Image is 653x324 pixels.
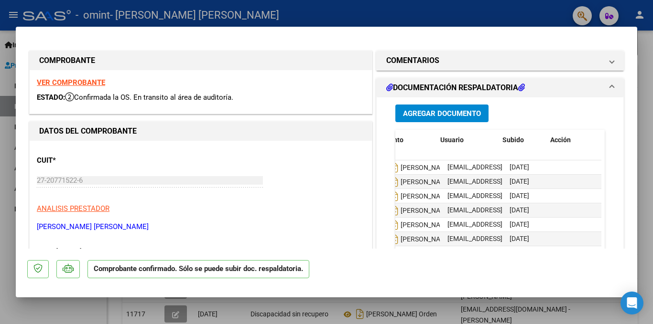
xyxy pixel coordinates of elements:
[620,292,643,314] div: Open Intercom Messenger
[510,192,529,199] span: [DATE]
[440,136,464,144] span: Usuario
[447,192,609,199] span: [EMAIL_ADDRESS][DOMAIN_NAME] - [PERSON_NAME]
[377,51,623,70] mat-expansion-panel-header: COMENTARIOS
[37,93,65,102] span: ESTADO:
[376,192,499,200] span: [PERSON_NAME] Orden Y Firmas
[65,93,233,102] span: Confirmada la OS. En transito al área de auditoría.
[395,105,489,122] button: Agregar Documento
[499,130,546,150] datatable-header-cell: Subido
[510,178,529,185] span: [DATE]
[37,221,365,232] p: [PERSON_NAME] [PERSON_NAME]
[550,136,571,144] span: Acción
[447,178,609,185] span: [EMAIL_ADDRESS][DOMAIN_NAME] - [PERSON_NAME]
[39,126,137,136] strong: DATOS DEL COMPROBANTE
[376,207,470,214] span: [PERSON_NAME] Firma
[510,206,529,214] span: [DATE]
[37,78,105,87] a: VER COMPROBANTE
[87,260,309,279] p: Comprobante confirmado. Sólo se puede subir doc. respaldatoria.
[546,130,594,150] datatable-header-cell: Acción
[447,235,609,242] span: [EMAIL_ADDRESS][DOMAIN_NAME] - [PERSON_NAME]
[376,164,452,171] span: [PERSON_NAME]
[377,78,623,97] mat-expansion-panel-header: DOCUMENTACIÓN RESPALDATORIA
[37,246,135,257] p: Area destinado *
[365,130,436,150] datatable-header-cell: Documento
[376,221,471,229] span: [PERSON_NAME] Orden
[377,97,623,295] div: DOCUMENTACIÓN RESPALDATORIA
[376,178,471,186] span: [PERSON_NAME] Orden
[502,136,524,144] span: Subido
[37,155,135,166] p: CUIT
[510,163,529,171] span: [DATE]
[447,220,609,228] span: [EMAIL_ADDRESS][DOMAIN_NAME] - [PERSON_NAME]
[37,204,109,213] span: ANALISIS PRESTADOR
[447,206,609,214] span: [EMAIL_ADDRESS][DOMAIN_NAME] - [PERSON_NAME]
[447,163,609,171] span: [EMAIL_ADDRESS][DOMAIN_NAME] - [PERSON_NAME]
[510,235,529,242] span: [DATE]
[436,130,499,150] datatable-header-cell: Usuario
[386,55,439,66] h1: COMENTARIOS
[39,56,95,65] strong: COMPROBANTE
[386,82,525,94] h1: DOCUMENTACIÓN RESPALDATORIA
[510,220,529,228] span: [DATE]
[403,109,481,118] span: Agregar Documento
